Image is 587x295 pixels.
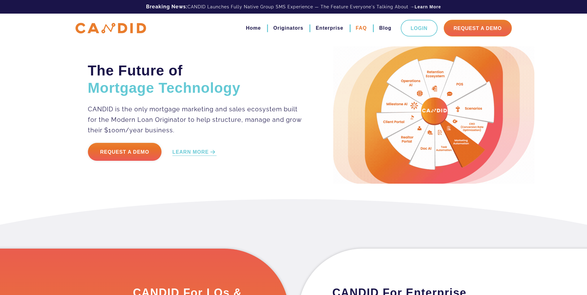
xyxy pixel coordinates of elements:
h2: The Future of [88,62,302,96]
a: LEARN MORE [172,149,217,156]
a: Enterprise [316,23,343,33]
a: Login [401,20,438,36]
a: Blog [379,23,391,33]
a: Request A Demo [444,20,512,36]
img: CANDID APP [76,23,146,34]
a: Home [246,23,261,33]
a: Originators [273,23,303,33]
span: Mortgage Technology [88,80,241,96]
a: Learn More [415,4,441,10]
a: FAQ [356,23,367,33]
a: Request a Demo [88,143,162,161]
b: Breaking News: [146,4,188,10]
p: CANDID is the only mortgage marketing and sales ecosystem built for the Modern Loan Originator to... [88,104,302,135]
img: Candid Hero Image [333,46,534,184]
